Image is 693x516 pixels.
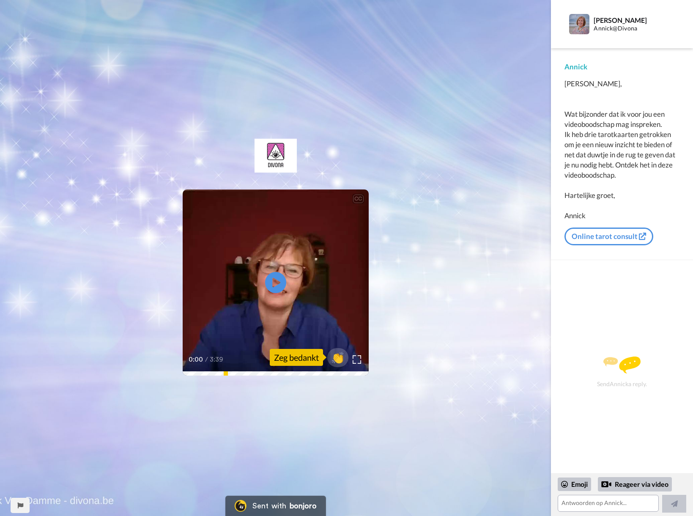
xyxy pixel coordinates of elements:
[562,275,682,469] div: Send Annick a reply.
[235,500,247,512] img: Bonjoro Logo
[205,354,208,365] span: /
[353,355,361,364] img: Full screen
[327,348,348,367] button: 👏
[564,79,679,221] div: [PERSON_NAME], Wat bijzonder dat ik voor jou een videoboodschap mag inspreken. Ik heb drie tarotk...
[558,478,591,491] div: Emoji
[601,479,611,489] div: Reply by Video
[569,14,589,34] img: Profile Image
[270,349,323,366] div: Zeg bedankt
[255,139,297,173] img: cbc18a4a-4837-465f-aa82-a9482c55f527
[210,354,225,365] span: 3:39
[252,502,286,510] div: Sent with
[594,25,679,32] div: Annick@Divona
[225,496,326,516] a: Bonjoro LogoSent withbonjoro
[290,502,317,510] div: bonjoro
[603,357,641,373] img: message.svg
[564,228,653,245] a: Online tarot consult
[327,351,348,364] span: 👏
[353,195,364,203] div: CC
[598,477,672,491] div: Reageer via video
[189,354,203,365] span: 0:00
[564,62,679,72] div: Annick
[594,16,679,24] div: [PERSON_NAME]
